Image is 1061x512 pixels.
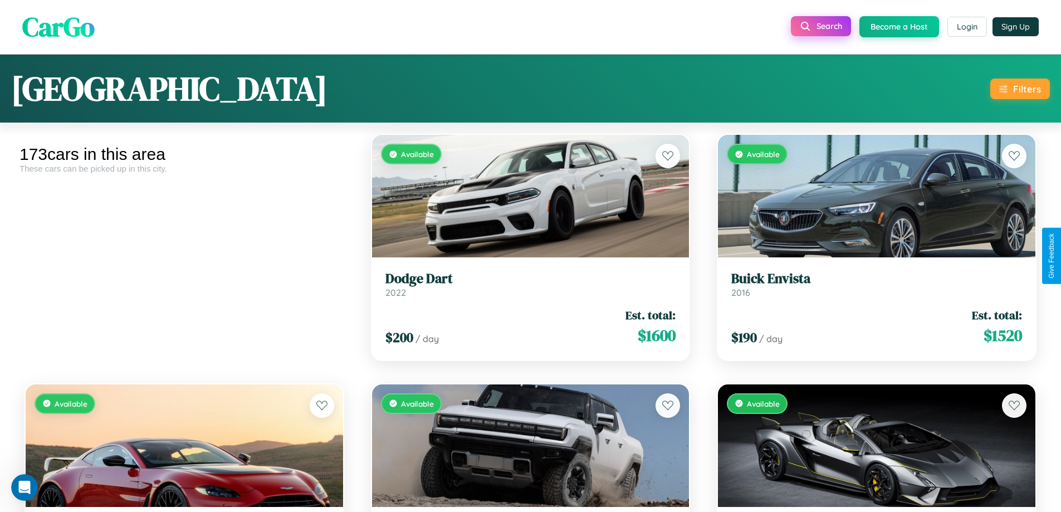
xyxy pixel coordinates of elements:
span: 2022 [385,287,406,298]
span: Available [747,149,780,159]
div: Filters [1013,83,1041,95]
span: / day [759,333,783,344]
button: Filters [990,79,1050,99]
span: 2016 [731,287,750,298]
button: Become a Host [859,16,939,37]
button: Search [791,16,851,36]
span: Est. total: [625,307,676,323]
h3: Buick Envista [731,271,1022,287]
span: Est. total: [972,307,1022,323]
span: $ 1520 [984,324,1022,347]
iframe: Intercom live chat [11,474,38,501]
button: Login [947,17,987,37]
a: Dodge Dart2022 [385,271,676,298]
span: $ 190 [731,328,757,347]
button: Sign Up [992,17,1039,36]
span: Available [401,399,434,408]
div: 173 cars in this area [19,145,349,164]
h1: [GEOGRAPHIC_DATA] [11,66,327,111]
h3: Dodge Dart [385,271,676,287]
div: Give Feedback [1048,233,1055,279]
span: $ 1600 [638,324,676,347]
a: Buick Envista2016 [731,271,1022,298]
span: $ 200 [385,328,413,347]
div: These cars can be picked up in this city. [19,164,349,173]
span: / day [415,333,439,344]
span: Available [401,149,434,159]
span: Available [747,399,780,408]
span: CarGo [22,8,95,45]
span: Search [816,21,842,31]
span: Available [55,399,87,408]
